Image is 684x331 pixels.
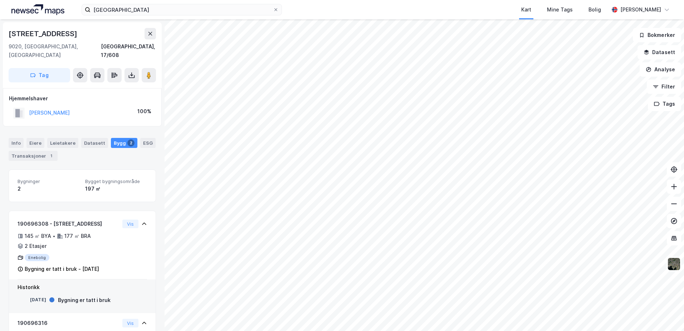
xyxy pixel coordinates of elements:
[111,138,137,148] div: Bygg
[647,80,681,94] button: Filter
[122,319,138,327] button: Vis
[9,138,24,148] div: Info
[58,296,111,304] div: Bygning er tatt i bruk
[11,4,64,15] img: logo.a4113a55bc3d86da70a041830d287a7e.svg
[25,242,47,250] div: 2 Etasjer
[18,220,119,228] div: 190696308 - [STREET_ADDRESS]
[140,138,156,148] div: ESG
[18,297,46,303] div: [DATE]
[648,297,684,331] div: Kontrollprogram for chat
[667,257,681,271] img: 9k=
[26,138,44,148] div: Eiere
[620,5,661,14] div: [PERSON_NAME]
[25,265,99,273] div: Bygning er tatt i bruk - [DATE]
[588,5,601,14] div: Bolig
[18,319,119,327] div: 190696316
[648,297,684,331] iframe: Chat Widget
[47,138,78,148] div: Leietakere
[48,152,55,159] div: 1
[53,233,55,239] div: •
[101,42,156,59] div: [GEOGRAPHIC_DATA], 17/608
[18,178,79,184] span: Bygninger
[9,28,79,39] div: [STREET_ADDRESS]
[122,220,138,228] button: Vis
[85,184,147,193] div: 197 ㎡
[9,151,58,161] div: Transaksjoner
[640,62,681,77] button: Analyse
[85,178,147,184] span: Bygget bygningsområde
[81,138,108,148] div: Datasett
[547,5,573,14] div: Mine Tags
[18,283,147,292] div: Historikk
[137,107,151,116] div: 100%
[9,42,101,59] div: 9020, [GEOGRAPHIC_DATA], [GEOGRAPHIC_DATA]
[127,139,135,147] div: 2
[521,5,531,14] div: Kart
[18,184,79,193] div: 2
[633,28,681,42] button: Bokmerker
[9,94,156,103] div: Hjemmelshaver
[637,45,681,59] button: Datasett
[25,232,51,240] div: 145 ㎡ BYA
[91,4,273,15] input: Søk på adresse, matrikkel, gårdeiere, leietakere eller personer
[648,97,681,111] button: Tags
[9,68,70,82] button: Tag
[64,232,91,240] div: 177 ㎡ BRA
